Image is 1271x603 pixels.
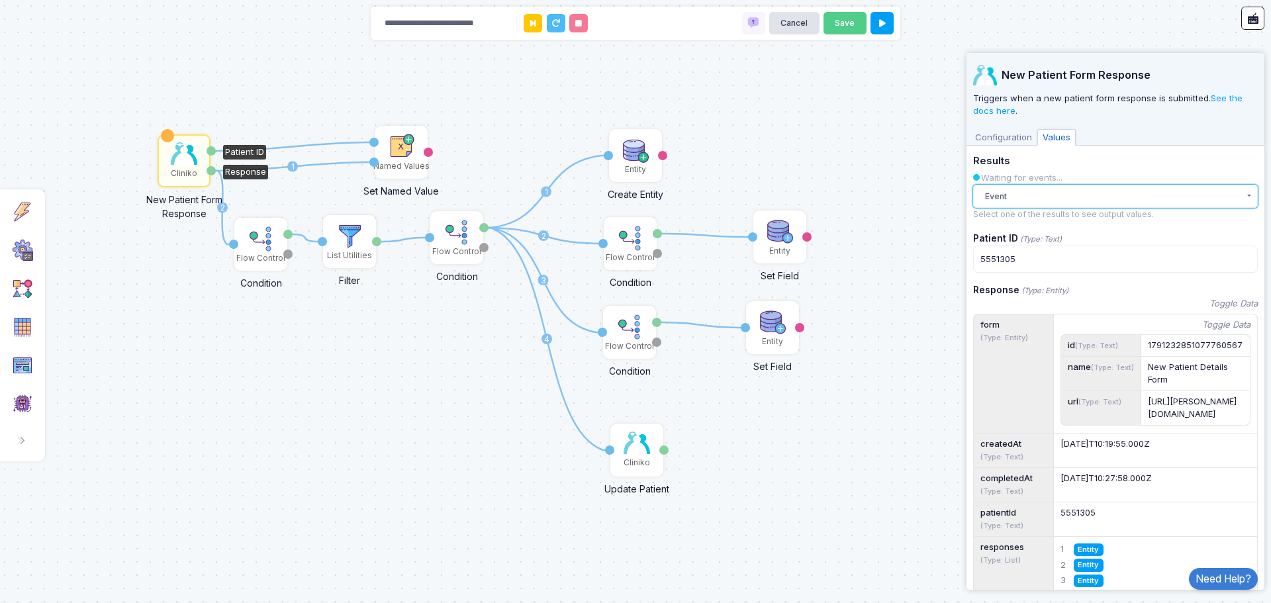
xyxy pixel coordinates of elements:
[248,226,274,252] img: condition.png
[1021,286,1068,295] i: (Type: Entity)
[724,262,836,283] div: Set Field
[541,231,546,241] text: 2
[759,309,786,336] img: add.png
[624,457,650,469] div: Cliniko
[769,245,790,257] div: Entity
[336,223,363,250] img: filter.png
[373,160,430,172] div: Named Values
[974,314,1053,433] div: form
[973,92,1258,118] p: Triggers when a new patient form response is submitted. .
[1060,574,1067,587] span: 3
[716,353,829,373] div: Set Field
[1020,234,1062,244] i: (Type: Text)
[973,284,1019,295] span: Response
[1061,357,1141,391] div: name
[767,218,793,245] img: add.png
[400,263,513,283] div: Condition
[541,275,546,285] text: 3
[1148,361,1243,387] div: New Patient Details Form
[1078,397,1121,406] small: (Type: Text)
[12,240,33,261] img: settings.png
[579,181,692,201] div: Create Entity
[1091,363,1134,372] small: (Type: Text)
[824,12,867,35] button: Save
[980,452,1023,461] small: (Type: Text)
[236,252,285,264] div: Flow Control
[1060,472,1250,485] div: [DATE]T10:27:58.000Z
[1189,568,1258,590] a: Need Help?
[980,555,1021,565] small: (Type: List)
[980,521,1023,530] small: (Type: Text)
[1061,335,1141,356] div: id
[171,142,197,165] img: cliniko.jpg
[1075,341,1118,350] small: (Type: Text)
[973,156,1258,167] h5: Results
[974,502,1053,536] div: patientId
[970,129,1037,146] span: Configuration
[1202,318,1250,332] i: Toggle Data
[128,186,240,220] div: New Patient Form Response
[1061,391,1141,425] div: url
[973,232,1018,244] span: Patient ID
[291,162,295,171] text: 1
[223,145,266,160] div: Patient ID
[223,165,268,179] div: Response
[1060,506,1250,520] div: 5551305
[1148,395,1243,421] div: [URL][PERSON_NAME][DOMAIN_NAME]
[544,334,549,344] text: 4
[1037,129,1076,146] span: Values
[624,432,650,454] img: cliniko.jpg
[974,434,1053,467] div: createdAt
[345,177,457,198] div: Set Named Value
[973,185,1258,208] button: Event
[1002,69,1258,82] span: New Patient Form Response
[1074,543,1104,556] span: Entity
[1060,438,1250,451] div: [DATE]T10:19:55.000Z
[171,167,197,179] div: Cliniko
[327,250,372,261] div: List Utilities
[1074,559,1104,571] span: Entity
[606,252,655,263] div: Flow Control
[205,269,317,290] div: Condition
[12,393,33,414] img: category-v2.png
[573,357,686,378] div: Condition
[617,225,643,252] img: condition.png
[1074,575,1104,587] span: Entity
[622,137,649,163] img: create.png
[1060,559,1067,572] span: 2
[432,246,481,257] div: Flow Control
[625,163,646,175] div: Entity
[545,187,548,197] text: 1
[444,219,470,246] img: condition.png
[973,171,1258,185] div: Waiting for events...
[973,65,997,85] img: cliniko.jpg
[12,278,33,299] img: flow-v1.png
[980,487,1023,496] small: (Type: Text)
[973,246,1258,273] div: 5551305
[12,316,33,338] img: category.png
[12,201,33,222] img: trigger.png
[1148,339,1243,352] div: 1791232851077760567
[293,267,406,287] div: Filter
[616,314,643,340] img: condition.png
[388,134,414,160] img: note-set.png
[605,340,654,352] div: Flow Control
[973,209,1154,219] small: Select one of the results to see output values.
[769,12,820,35] button: Cancel
[1060,543,1067,556] span: 1
[762,336,783,348] div: Entity
[980,333,1028,342] small: (Type: Entity)
[581,475,693,496] div: Update Patient
[574,269,686,289] div: Condition
[974,468,1053,502] div: completedAt
[12,355,33,376] img: category-v1.png
[1209,297,1258,310] i: Toggle Data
